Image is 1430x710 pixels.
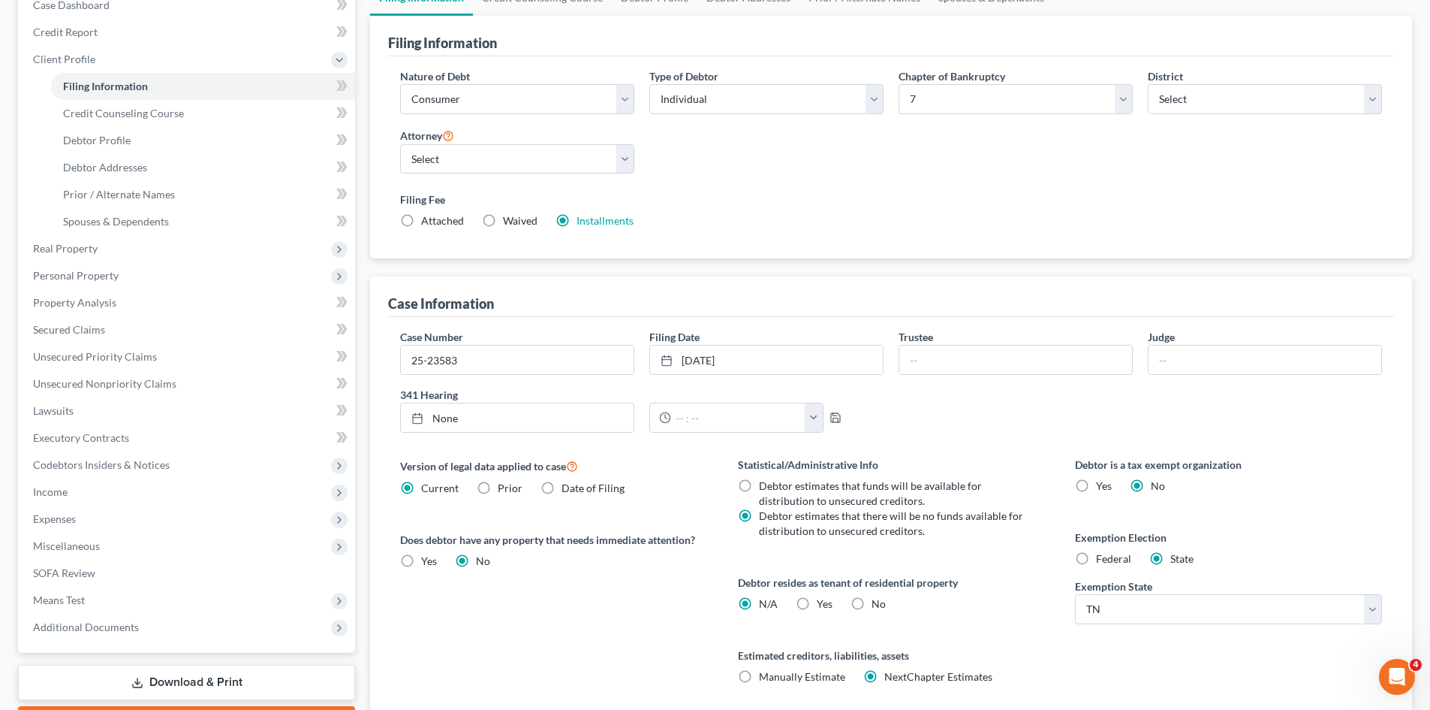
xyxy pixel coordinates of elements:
label: Attorney [400,126,454,144]
label: Does debtor have any property that needs immediate attention? [400,532,707,548]
input: -- [899,346,1132,374]
span: Real Property [33,242,98,255]
a: Secured Claims [21,316,355,343]
span: Expenses [33,512,76,525]
span: Yes [421,554,437,567]
label: Estimated creditors, liabilities, assets [738,648,1045,663]
a: Unsecured Priority Claims [21,343,355,370]
a: [DATE] [650,346,883,374]
label: Chapter of Bankruptcy [899,68,1005,84]
input: Enter case number... [401,346,634,374]
span: No [872,597,886,610]
a: Filing Information [51,73,355,100]
a: Debtor Addresses [51,154,355,181]
label: Version of legal data applied to case [400,457,707,475]
a: Credit Counseling Course [51,100,355,127]
div: Filing Information [388,34,497,52]
label: Exemption State [1075,579,1152,594]
span: Date of Filing [561,482,625,494]
label: Exemption Election [1075,530,1382,545]
span: Debtor Addresses [63,161,147,174]
span: Filing Information [63,80,148,92]
label: Case Number [400,329,463,345]
a: Credit Report [21,19,355,46]
span: Income [33,485,68,498]
span: Federal [1096,552,1131,565]
a: None [401,403,634,432]
span: Unsecured Nonpriority Claims [33,377,176,390]
label: Filing Fee [400,192,1382,207]
span: SOFA Review [33,566,95,579]
span: No [476,554,490,567]
span: Unsecured Priority Claims [33,350,157,363]
label: Type of Debtor [649,68,718,84]
div: Case Information [388,295,494,313]
span: Executory Contracts [33,431,129,444]
span: Client Profile [33,53,95,65]
label: Debtor resides as tenant of residential property [738,575,1045,591]
span: NextChapter Estimates [884,670,992,683]
span: N/A [759,597,778,610]
span: Personal Property [33,269,119,282]
input: -- : -- [671,403,805,432]
span: Credit Report [33,26,98,38]
span: Miscellaneous [33,539,100,552]
span: Means Test [33,594,85,606]
a: Debtor Profile [51,127,355,154]
span: Yes [1096,479,1112,492]
span: Manually Estimate [759,670,845,683]
span: Additional Documents [33,621,139,633]
span: Secured Claims [33,323,105,336]
a: Spouses & Dependents [51,208,355,235]
span: Debtor estimates that funds will be available for distribution to unsecured creditors. [759,479,982,507]
a: Unsecured Nonpriority Claims [21,370,355,397]
a: Lawsuits [21,397,355,424]
span: Codebtors Insiders & Notices [33,458,170,471]
span: Prior [498,482,522,494]
label: District [1148,68,1183,84]
label: Trustee [899,329,933,345]
span: No [1151,479,1165,492]
a: Download & Print [18,665,355,700]
a: Prior / Alternate Names [51,181,355,208]
a: Installments [577,214,634,227]
span: Spouses & Dependents [63,215,169,228]
span: State [1170,552,1194,565]
a: Executory Contracts [21,424,355,452]
label: Debtor is a tax exempt organization [1075,457,1382,473]
label: Nature of Debt [400,68,470,84]
span: Credit Counseling Course [63,107,184,119]
input: -- [1149,346,1381,374]
iframe: Intercom live chat [1379,659,1415,695]
label: Filing Date [649,329,700,345]
span: Debtor estimates that there will be no funds available for distribution to unsecured creditors. [759,509,1023,537]
span: Attached [421,214,464,227]
a: Property Analysis [21,289,355,316]
span: Yes [817,597,832,610]
span: Current [421,482,459,494]
span: Prior / Alternate Names [63,188,175,201]
span: Lawsuits [33,404,74,417]
span: 4 [1410,659,1422,671]
span: Property Analysis [33,296,116,309]
span: Waived [503,214,537,227]
label: Statistical/Administrative Info [738,457,1045,473]
span: Debtor Profile [63,134,131,147]
a: SOFA Review [21,560,355,587]
label: 341 Hearing [393,387,891,403]
label: Judge [1148,329,1175,345]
